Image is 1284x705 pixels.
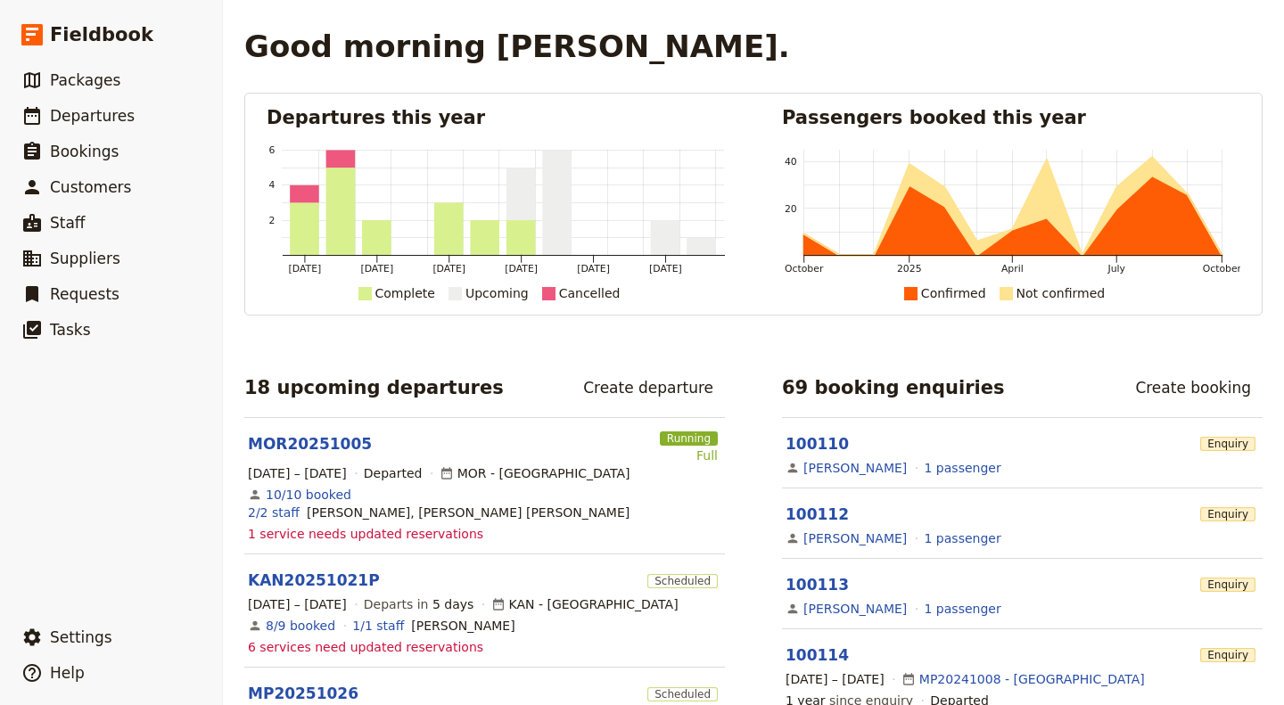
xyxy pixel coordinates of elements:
tspan: [DATE] [289,263,322,275]
span: Enquiry [1200,648,1255,662]
tspan: [DATE] [650,263,683,275]
div: Cancelled [559,283,621,304]
h2: 69 booking enquiries [782,374,1005,401]
span: Bookings [50,143,119,160]
span: 1 service needs updated reservations [248,525,483,543]
a: 100113 [786,576,849,594]
a: View the bookings for this departure [266,486,351,504]
span: Enquiry [1200,507,1255,521]
a: 100110 [786,435,849,453]
tspan: 2025 [897,263,922,275]
div: Confirmed [921,283,986,304]
h2: 18 upcoming departures [244,374,504,401]
a: MP20241008 - [GEOGRAPHIC_DATA] [919,670,1145,688]
a: View the passengers for this booking [925,600,1001,618]
tspan: 2 [268,215,275,226]
tspan: 20 [785,203,797,215]
span: Fieldbook [50,21,153,48]
h1: Good morning [PERSON_NAME]. [244,29,790,64]
tspan: [DATE] [361,263,394,275]
tspan: [DATE] [578,263,611,275]
tspan: October [1203,263,1242,275]
div: Complete [375,283,435,304]
a: MOR20251005 [248,433,372,455]
a: Create booking [1123,373,1263,403]
span: Settings [50,628,112,646]
div: Departed [364,464,423,482]
div: MOR - [GEOGRAPHIC_DATA] [440,464,630,482]
span: Enquiry [1200,578,1255,592]
a: Create departure [572,373,725,403]
span: [DATE] – [DATE] [248,595,347,613]
a: 2/2 staff [248,504,300,521]
a: MP20251026 [248,683,358,704]
span: Requests [50,285,119,303]
tspan: [DATE] [506,263,539,275]
tspan: July [1107,263,1126,275]
a: [PERSON_NAME] [803,600,907,618]
span: Suzanne James [411,617,514,635]
h2: Passengers booked this year [782,104,1240,131]
span: 6 services need updated reservations [248,638,483,656]
span: Help [50,664,85,682]
tspan: [DATE] [433,263,466,275]
a: [PERSON_NAME] [803,459,907,477]
span: Running [660,431,718,446]
span: Scheduled [647,687,718,701]
tspan: 4 [268,179,275,191]
span: [DATE] – [DATE] [786,670,885,688]
a: View the passengers for this booking [925,459,1001,477]
a: 1/1 staff [352,617,404,635]
a: [PERSON_NAME] [803,529,907,547]
span: Heather McNeice, Frith Hudson Graham [307,504,630,521]
span: Customers [50,178,131,196]
span: Scheduled [647,574,718,588]
div: Upcoming [465,283,529,304]
div: Full [660,447,718,464]
div: Not confirmed [1017,283,1106,304]
a: 100114 [786,646,849,664]
span: Staff [50,214,86,232]
span: Packages [50,71,120,89]
a: View the bookings for this departure [266,617,335,635]
tspan: October [785,263,824,275]
span: Departures [50,107,135,125]
tspan: April [1001,263,1024,275]
a: View the passengers for this booking [925,529,1001,547]
tspan: 6 [268,144,275,156]
span: [DATE] – [DATE] [248,464,347,482]
span: Suppliers [50,250,120,267]
span: Tasks [50,321,91,339]
h2: Departures this year [267,104,725,131]
tspan: 40 [785,156,797,168]
span: Departs in [364,595,473,613]
a: 100112 [786,505,849,523]
span: Enquiry [1200,437,1255,451]
span: 5 days [432,597,473,611]
div: KAN - [GEOGRAPHIC_DATA] [491,595,679,613]
a: KAN20251021P [248,570,380,591]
